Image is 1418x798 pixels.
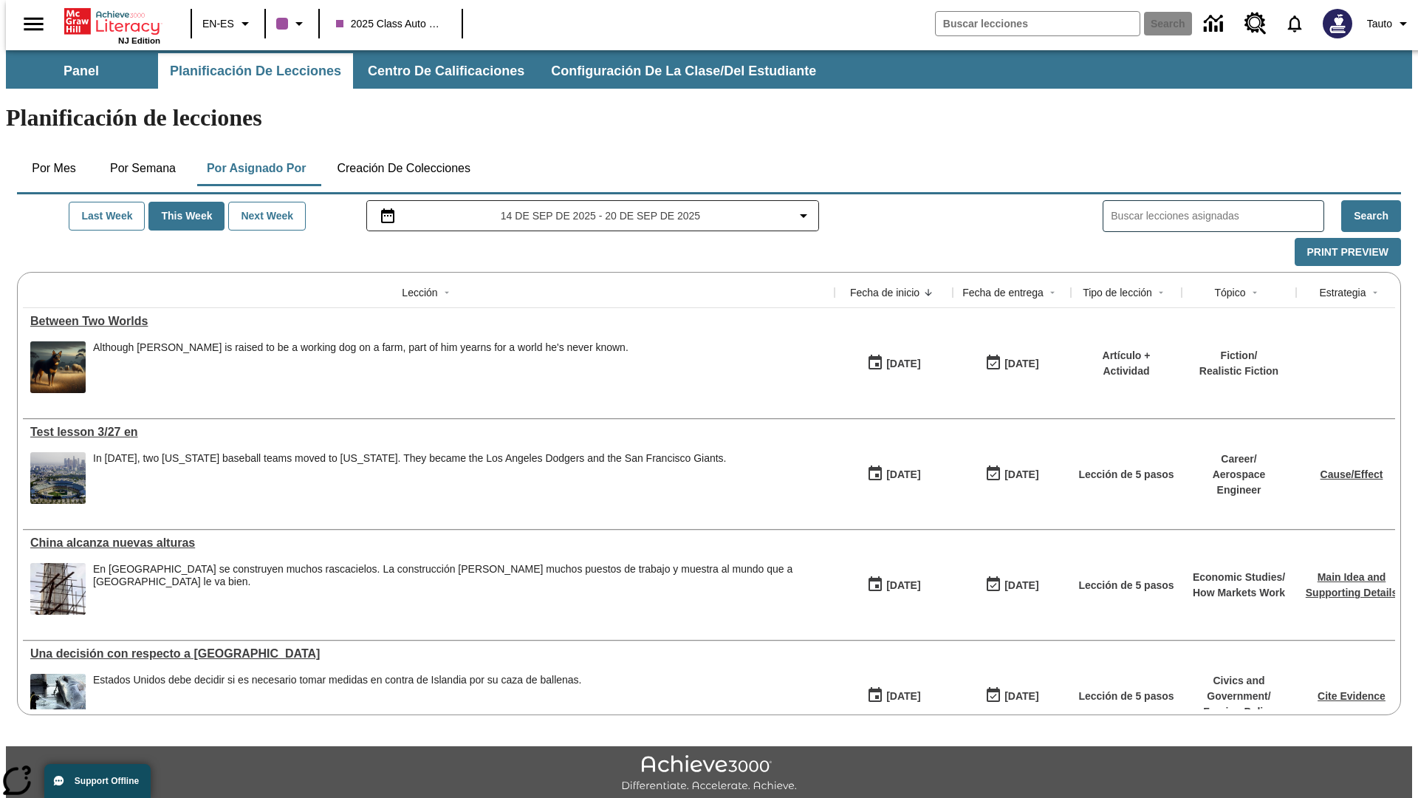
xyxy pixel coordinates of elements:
img: Avatar [1323,9,1352,38]
p: Foreign Policy [1189,704,1289,720]
svg: Collapse Date Range Filter [795,207,812,225]
button: Por semana [98,151,188,186]
div: [DATE] [886,465,920,484]
a: Cite Evidence [1318,690,1386,702]
a: Una decisión con respecto a Islandia, Lessons [30,647,827,661]
img: Achieve3000 Differentiate Accelerate Achieve [621,755,797,793]
button: Por mes [17,151,91,186]
button: Escoja un nuevo avatar [1314,4,1361,43]
a: Notificaciones [1275,4,1314,43]
button: 09/18/25: Último día en que podrá accederse la lección [980,571,1044,599]
button: Sort [1246,284,1264,301]
a: Centro de recursos, Se abrirá en una pestaña nueva. [1236,4,1275,44]
div: Estados Unidos debe decidir si es necesario tomar medidas en contra de Islandia por su caza de ba... [93,674,582,726]
button: 09/18/25: Último día en que podrá accederse la lección [980,460,1044,488]
button: Sort [438,284,456,301]
div: Test lesson 3/27 en [30,426,827,439]
div: Although [PERSON_NAME] is raised to be a working dog on a farm, part of him yearns for a world he... [93,341,628,354]
div: Lección [402,285,437,300]
div: Although Chip is raised to be a working dog on a farm, part of him yearns for a world he's never ... [93,341,628,393]
span: Tauto [1367,16,1392,32]
span: 2025 Class Auto Grade 13 [336,16,445,32]
button: Centro de calificaciones [356,53,536,89]
div: Portada [64,5,160,45]
div: En [GEOGRAPHIC_DATA] se construyen muchos rascacielos. La construcción [PERSON_NAME] muchos puest... [93,563,827,588]
div: Subbarra de navegación [6,50,1412,89]
span: Centro de calificaciones [368,63,524,80]
div: [DATE] [1004,465,1038,484]
div: Fecha de inicio [850,285,919,300]
span: In 1958, two New York baseball teams moved to California. They became the Los Angeles Dodgers and... [93,452,727,504]
span: Planificación de lecciones [170,63,341,80]
div: Estados Unidos debe decidir si es necesario tomar medidas en contra de Islandia por su caza de ba... [93,674,582,686]
button: Sort [1044,284,1061,301]
a: Cause/Effect [1321,468,1383,480]
button: Abrir el menú lateral [12,2,55,46]
div: China alcanza nuevas alturas [30,536,827,550]
a: China alcanza nuevas alturas, Lessons [30,536,827,550]
span: NJ Edition [118,36,160,45]
div: En China se construyen muchos rascacielos. La construcción brinda muchos puestos de trabajo y mue... [93,563,827,615]
button: Language: EN-ES, Selecciona un idioma [196,10,260,37]
button: This Week [148,202,225,231]
button: Configuración de la clase/del estudiante [539,53,828,89]
span: 14 de sep de 2025 - 20 de sep de 2025 [501,208,700,224]
span: EN-ES [202,16,234,32]
button: 09/18/25: Último día en que podrá accederse la lección [980,349,1044,378]
div: Una decisión con respecto a Islandia [30,647,827,661]
div: Subbarra de navegación [6,53,829,89]
button: 09/15/25: Primer día en que estuvo disponible la lección [862,682,925,710]
span: Support Offline [75,776,139,786]
button: Planificación de lecciones [158,53,353,89]
button: Sort [1366,284,1384,301]
a: Test lesson 3/27 en, Lessons [30,426,827,439]
p: Lección de 5 pasos [1078,467,1174,482]
img: Construction workers working on a steel structure at a construction site, with a skyscraper in th... [30,563,86,615]
img: Dodgers stadium. [30,452,86,504]
input: search field [936,12,1140,35]
button: Sort [1152,284,1170,301]
input: Buscar lecciones asignadas [1111,205,1323,227]
img: Whale corpse being sprayed with water. [30,674,86,726]
p: Lección de 5 pasos [1078,689,1174,704]
div: In [DATE], two [US_STATE] baseball teams moved to [US_STATE]. They became the Los Angeles Dodgers... [93,452,727,465]
button: Perfil/Configuración [1361,10,1418,37]
button: 09/16/25: Último día en que podrá accederse la lección [980,682,1044,710]
div: [DATE] [886,687,920,706]
button: 09/18/25: Primer día en que estuvo disponible la lección [862,349,925,378]
p: Artículo + Actividad [1078,348,1174,379]
button: Last Week [69,202,145,231]
p: Career / [1189,451,1289,467]
button: Panel [7,53,155,89]
p: Aerospace Engineer [1189,467,1289,498]
button: Por asignado por [195,151,318,186]
div: [DATE] [886,576,920,595]
div: Tipo de lección [1083,285,1152,300]
p: Lección de 5 pasos [1078,578,1174,593]
div: [DATE] [1004,687,1038,706]
h1: Planificación de lecciones [6,104,1412,132]
button: Seleccione el intervalo de fechas opción del menú [373,207,813,225]
div: [DATE] [1004,355,1038,373]
a: Main Idea and Supporting Details [1306,571,1397,598]
span: Configuración de la clase/del estudiante [551,63,816,80]
div: Tópico [1214,285,1245,300]
p: Fiction / [1199,348,1278,364]
div: Estrategia [1319,285,1366,300]
p: Civics and Government / [1189,673,1289,704]
div: [DATE] [886,355,920,373]
button: Search [1341,200,1401,232]
button: Print Preview [1295,238,1401,267]
div: Between Two Worlds [30,315,827,328]
img: A dog with dark fur and light tan markings looks off into the distance while sheep graze in the b... [30,341,86,393]
button: Creación de colecciones [325,151,482,186]
button: Support Offline [44,764,151,798]
a: Portada [64,7,160,36]
p: Economic Studies / [1193,570,1285,585]
button: Next Week [228,202,306,231]
button: 09/18/25: Primer día en que estuvo disponible la lección [862,460,925,488]
button: 09/17/25: Primer día en que estuvo disponible la lección [862,571,925,599]
a: Centro de información [1195,4,1236,44]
